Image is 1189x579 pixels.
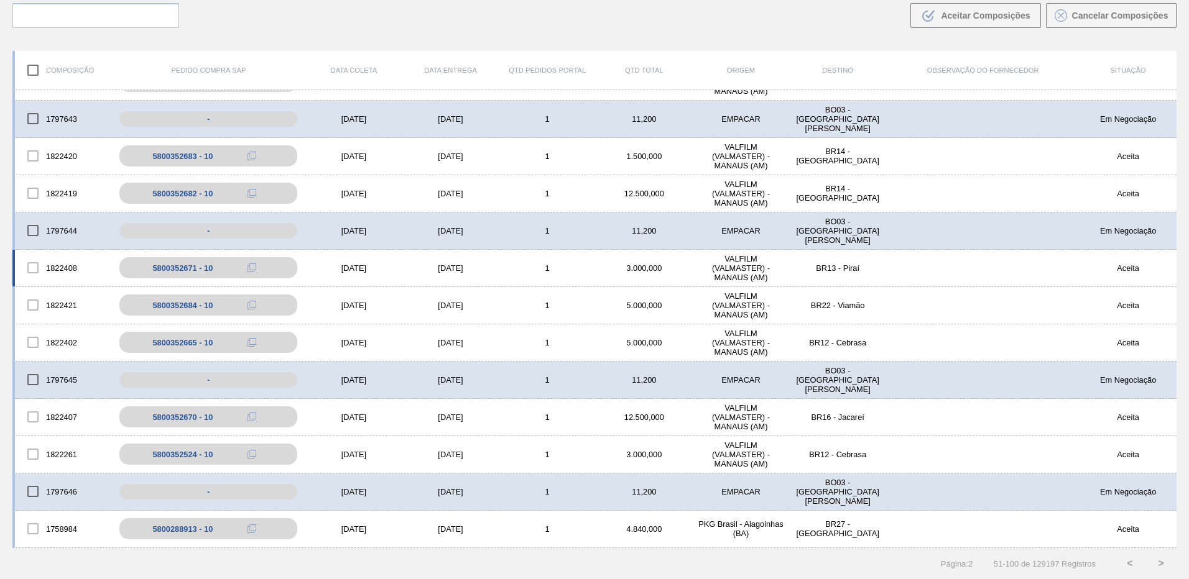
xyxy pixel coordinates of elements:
[693,114,790,124] div: EMPACAR
[15,367,112,393] div: 1797645
[499,413,596,422] div: 1
[305,189,402,198] div: [DATE]
[119,484,297,499] div: -
[886,66,1080,74] div: Observação do Fornecedor
[152,413,213,422] div: 5800352670 - 10
[305,450,402,459] div: [DATE]
[499,301,596,310] div: 1
[499,263,596,273] div: 1
[1080,66,1177,74] div: Situação
[239,260,264,275] div: Copiar
[499,450,596,459] div: 1
[152,301,213,310] div: 5800352684 - 10
[596,413,693,422] div: 12.500,000
[910,3,1041,28] button: Aceitar Composições
[693,487,790,496] div: EMPACAR
[239,447,264,462] div: Copiar
[499,66,596,74] div: Qtd Pedidos Portal
[789,66,886,74] div: Destino
[15,217,112,244] div: 1797644
[499,226,596,235] div: 1
[789,105,886,133] div: BO03 - Santa Cruz
[305,487,402,496] div: [DATE]
[15,255,112,281] div: 1822408
[789,519,886,538] div: BR27 - Nova Minas
[1080,524,1177,534] div: Aceita
[789,366,886,394] div: BO03 - Santa Cruz
[789,217,886,245] div: BO03 - Santa Cruz
[402,487,499,496] div: [DATE]
[693,375,790,385] div: EMPACAR
[941,559,973,568] span: Página : 2
[596,226,693,235] div: 11,200
[1080,450,1177,459] div: Aceita
[499,114,596,124] div: 1
[596,152,693,161] div: 1.500,000
[152,524,213,534] div: 5800288913 - 10
[596,524,693,534] div: 4.840,000
[1145,548,1177,579] button: >
[152,338,213,347] div: 5800352665 - 10
[305,66,402,74] div: Data coleta
[239,148,264,163] div: Copiar
[152,450,213,459] div: 5800352524 - 10
[239,521,264,536] div: Copiar
[15,143,112,169] div: 1822420
[596,338,693,347] div: 5.000,000
[499,152,596,161] div: 1
[305,375,402,385] div: [DATE]
[596,189,693,198] div: 12.500,000
[693,440,790,468] div: VALFILM (VALMASTER) - MANAUS (AM)
[499,338,596,347] div: 1
[239,186,264,201] div: Copiar
[402,413,499,422] div: [DATE]
[499,487,596,496] div: 1
[499,189,596,198] div: 1
[693,142,790,170] div: VALFILM (VALMASTER) - MANAUS (AM)
[941,11,1030,21] span: Aceitar Composições
[119,372,297,388] div: -
[1080,338,1177,347] div: Aceita
[1046,3,1177,28] button: Cancelar Composições
[15,329,112,355] div: 1822402
[693,329,790,357] div: VALFILM (VALMASTER) - MANAUS (AM)
[789,184,886,203] div: BR14 - Curitibana
[1080,114,1177,124] div: Em Negociação
[15,180,112,206] div: 1822419
[119,223,297,239] div: -
[1080,226,1177,235] div: Em Negociação
[1080,375,1177,385] div: Em Negociação
[693,254,790,282] div: VALFILM (VALMASTER) - MANAUS (AM)
[305,413,402,422] div: [DATE]
[15,404,112,430] div: 1822407
[15,292,112,318] div: 1822421
[402,114,499,124] div: [DATE]
[402,301,499,310] div: [DATE]
[402,66,499,74] div: Data entrega
[789,301,886,310] div: BR22 - Viamão
[402,226,499,235] div: [DATE]
[596,487,693,496] div: 11,200
[789,478,886,506] div: BO03 - Santa Cruz
[15,106,112,132] div: 1797643
[305,301,402,310] div: [DATE]
[991,559,1096,568] span: 51 - 100 de 129197 Registros
[693,226,790,235] div: EMPACAR
[1080,189,1177,198] div: Aceita
[305,524,402,534] div: [DATE]
[402,189,499,198] div: [DATE]
[152,152,213,161] div: 5800352683 - 10
[402,450,499,459] div: [DATE]
[1080,301,1177,310] div: Aceita
[1080,413,1177,422] div: Aceita
[402,524,499,534] div: [DATE]
[402,338,499,347] div: [DATE]
[119,111,297,127] div: -
[693,66,790,74] div: Origem
[15,516,112,542] div: 1758984
[15,441,112,467] div: 1822261
[239,409,264,424] div: Copiar
[402,375,499,385] div: [DATE]
[1080,487,1177,496] div: Em Negociação
[596,66,693,74] div: Qtd Total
